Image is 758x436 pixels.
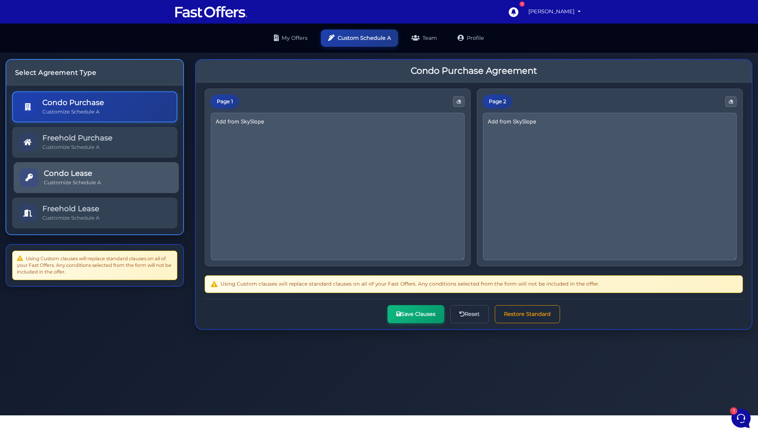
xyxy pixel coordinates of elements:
[505,3,522,20] a: 7
[12,91,177,122] a: Condo Purchase Customize Schedule A
[211,95,239,109] div: Page 1
[119,41,136,47] a: See all
[12,198,177,229] a: Freehold Lease Customize Schedule A
[9,50,139,72] a: Fast Offers SupportYou:Always! [PERSON_NAME] Royal LePage Connect Realty, Brokerage C: [PHONE_NUM...
[6,6,124,29] h2: Hello [PERSON_NAME] 👋
[411,66,537,76] h3: Condo Purchase Agreement
[211,113,465,260] textarea: Add from SkySlope
[17,121,121,128] input: Search for an Article...
[404,29,444,47] a: Team
[730,407,752,429] iframe: Customerly Messenger Launcher
[96,237,142,254] button: Help
[387,305,444,323] button: Save Clauses
[495,305,560,323] button: Restore Standard
[53,80,103,86] span: Start a Conversation
[12,105,50,111] span: Find an Answer
[128,62,136,69] span: 2
[42,144,112,151] p: Customize Schedule A
[12,75,136,90] button: Start a Conversation
[42,133,112,142] h5: Freehold Purchase
[12,251,177,280] div: Using Custom clauses will replace standard clauses on all of your Fast Offers. Any conditions sel...
[205,275,743,293] div: Using Custom clauses will replace standard clauses on all of your Fast Offers. Any conditions sel...
[15,69,174,76] h4: Select Agreement Type
[483,95,512,109] div: Page 2
[12,127,177,158] a: Freehold Purchase Customize Schedule A
[519,1,525,7] div: 7
[42,204,100,213] h5: Freehold Lease
[114,247,124,254] p: Help
[92,105,136,111] a: Open Help Center
[483,113,737,260] textarea: Add from SkySlope
[450,305,489,323] button: Reset
[12,41,60,47] span: Your Conversations
[42,98,104,107] h5: Condo Purchase
[42,108,104,115] p: Customize Schedule A
[450,29,491,47] a: Profile
[12,54,27,69] img: dark
[525,4,584,19] a: [PERSON_NAME]
[74,236,79,241] span: 1
[22,247,35,254] p: Home
[31,53,117,60] span: Fast Offers Support
[121,53,136,60] p: [DATE]
[44,169,101,178] h5: Condo Lease
[267,29,315,47] a: My Offers
[42,214,100,222] p: Customize Schedule A
[321,29,398,47] a: Custom Schedule A
[51,237,97,254] button: 1Messages
[31,62,117,69] p: You: Always! [PERSON_NAME] Royal LePage Connect Realty, Brokerage C: [PHONE_NUMBER] | O: [PHONE_N...
[14,162,179,193] a: Condo Lease Customize Schedule A
[44,179,101,186] p: Customize Schedule A
[6,237,51,254] button: Home
[63,247,84,254] p: Messages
